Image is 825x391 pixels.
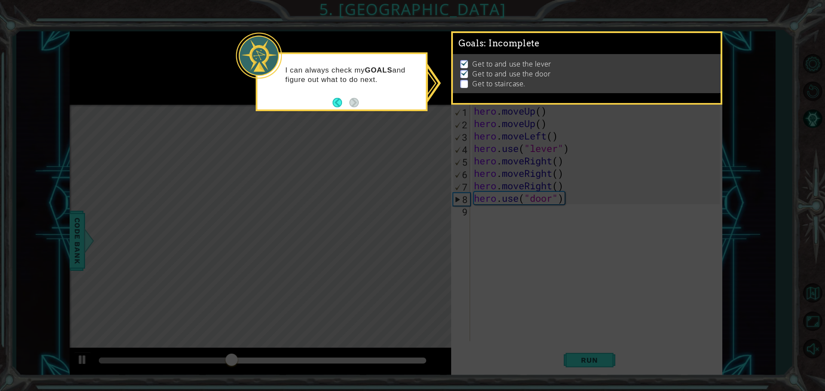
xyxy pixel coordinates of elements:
[472,59,551,69] p: Get to and use the lever
[285,66,420,85] p: I can always check my and figure out what to do next.
[349,98,359,107] button: Next
[472,69,550,79] p: Get to and use the door
[472,79,525,88] p: Get to staircase.
[484,38,539,48] span: : Incomplete
[460,59,469,66] img: Check mark for checkbox
[458,38,540,49] span: Goals
[333,98,349,107] button: Back
[365,66,392,74] strong: GOALS
[460,69,469,76] img: Check mark for checkbox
